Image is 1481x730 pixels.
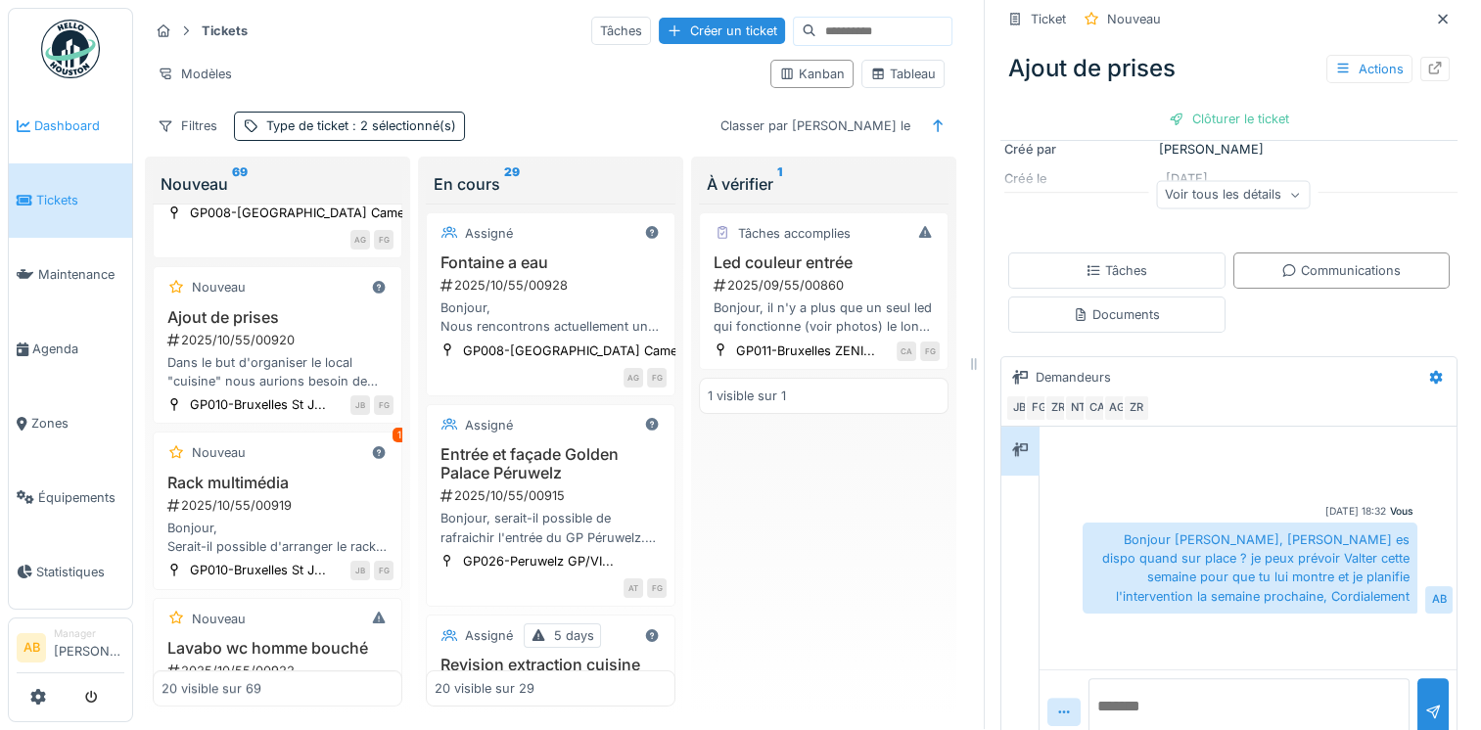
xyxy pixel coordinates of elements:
div: Manager [54,626,124,641]
div: Tableau [870,65,936,83]
div: NT [1064,394,1091,422]
div: 5 days [554,626,594,645]
div: GP008-[GEOGRAPHIC_DATA] Came... [190,204,416,222]
sup: 69 [232,172,248,196]
div: Dans le but d'organiser le local "cuisine" nous aurions besoin de prises supplémentaires au nivea... [162,353,393,390]
sup: 29 [504,172,520,196]
div: 1 [393,428,406,442]
div: GP010-Bruxelles St J... [190,395,326,414]
div: GP026-Peruwelz GP/VI... [463,552,614,570]
div: 20 visible sur 69 [162,679,261,698]
div: Type de ticket [266,116,456,135]
span: Zones [31,414,124,433]
a: Tickets [9,163,132,238]
div: Clôturer le ticket [1161,106,1297,132]
h3: Led couleur entrée [708,253,940,272]
div: À vérifier [707,172,941,196]
div: AG [350,230,370,250]
div: Bonjour, Serait-il possible d'arranger le rack du multimédia ( à savoir qu'un câble pendu part du... [162,519,393,556]
a: Maintenance [9,238,132,312]
div: Bonjour, Nous rencontrons actuellement un problème avec la fontaine d’eau : la pression est très ... [435,298,667,336]
div: 2025/10/55/00922 [165,662,393,680]
span: Statistiques [36,563,124,581]
div: GP008-[GEOGRAPHIC_DATA] Came... [463,342,689,360]
div: Bonjour, serait-il possible de rafraichir l'entrée du GP Péruwelz. En effet plusieurs points sont... [435,509,667,546]
li: [PERSON_NAME] [54,626,124,668]
h3: Rack multimédia [162,474,393,492]
strong: Tickets [194,22,255,40]
div: Voir tous les détails [1156,180,1310,208]
div: 20 visible sur 29 [435,679,534,698]
a: Zones [9,387,132,461]
span: Agenda [32,340,124,358]
div: Créé par [1004,140,1151,159]
div: ZR [1123,394,1150,422]
div: Bonjour, il n'y a plus que un seul led qui fonctionne (voir photos) le long des entrée [708,298,940,336]
span: Dashboard [34,116,124,135]
div: Nouveau [192,610,246,628]
h3: Entrée et façade Golden Palace Péruwelz [435,445,667,482]
sup: 1 [777,172,782,196]
div: GP010-Bruxelles St J... [190,561,326,579]
div: Nouveau [1107,10,1161,28]
div: Assigné [465,626,513,645]
div: Kanban [779,65,845,83]
div: AG [624,368,643,388]
div: Ticket [1031,10,1066,28]
div: FG [374,561,393,580]
div: JB [350,395,370,415]
div: AB [1425,586,1453,614]
h3: Fontaine a eau [435,253,667,272]
div: 2025/10/55/00919 [165,496,393,515]
div: Tâches [1086,261,1147,280]
a: Agenda [9,312,132,387]
a: Dashboard [9,89,132,163]
a: Équipements [9,460,132,534]
img: Badge_color-CXgf-gQk.svg [41,20,100,78]
div: ZR [1044,394,1072,422]
div: FG [374,395,393,415]
div: En cours [434,172,668,196]
div: AT [624,578,643,598]
div: [PERSON_NAME] [1004,140,1454,159]
div: Vous [1390,504,1413,519]
div: Actions [1326,55,1412,83]
div: 2025/09/55/00860 [712,276,940,295]
div: Ajout de prises [1000,43,1458,94]
span: Maintenance [38,265,124,284]
div: 2025/10/55/00920 [165,331,393,349]
div: Communications [1281,261,1401,280]
div: [DATE] 18:32 [1325,504,1386,519]
span: : 2 sélectionné(s) [348,118,456,133]
h3: Ajout de prises [162,308,393,327]
div: Tâches accomplies [738,224,851,243]
div: GP011-Bruxelles ZENI... [736,342,875,360]
a: Statistiques [9,534,132,609]
div: FG [374,230,393,250]
div: Bonjour [PERSON_NAME], [PERSON_NAME] es dispo quand sur place ? je peux prévoir Valter cette sema... [1083,523,1417,614]
span: Équipements [38,488,124,507]
div: Classer par [PERSON_NAME] le [712,112,919,140]
li: AB [17,633,46,662]
div: AG [1103,394,1131,422]
div: Assigné [465,224,513,243]
div: JB [1005,394,1033,422]
div: CA [897,342,916,361]
div: Tâches [591,17,651,45]
div: Filtres [149,112,226,140]
div: Nouveau [192,278,246,297]
h3: Revision extraction cuisine GP Malines [435,656,667,693]
div: 2025/10/55/00928 [439,276,667,295]
div: Demandeurs [1036,368,1111,387]
div: FG [920,342,940,361]
div: FG [1025,394,1052,422]
div: Documents [1073,305,1160,324]
div: Modèles [149,60,241,88]
div: 1 visible sur 1 [708,387,786,405]
div: Nouveau [161,172,394,196]
div: JB [350,561,370,580]
div: FG [647,578,667,598]
div: CA [1084,394,1111,422]
div: 2025/10/55/00915 [439,486,667,505]
h3: Lavabo wc homme bouché [162,639,393,658]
